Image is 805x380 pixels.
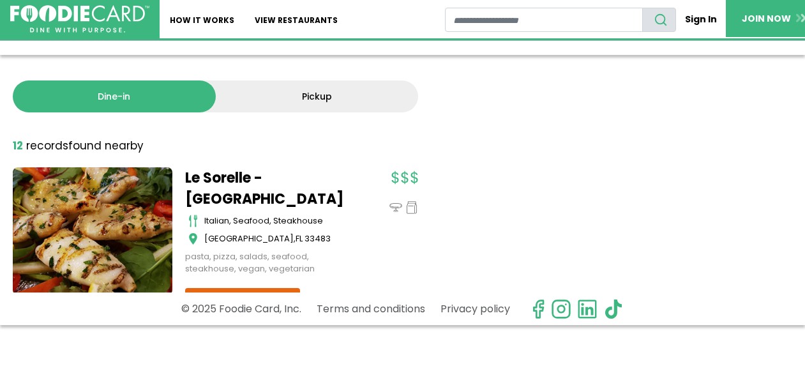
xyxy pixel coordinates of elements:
a: Terms and conditions [317,298,425,320]
strong: 12 [13,138,23,153]
button: search [642,8,676,32]
span: FL [296,232,303,245]
img: pickup_icon.svg [405,201,418,214]
a: Dine-in [13,80,216,112]
div: , [204,232,345,245]
a: Le Sorelle - [GEOGRAPHIC_DATA] [185,167,345,209]
span: records [26,138,68,153]
input: restaurant search [445,8,642,32]
img: map_icon.svg [188,232,198,245]
div: italian, seafood, steakhouse [204,215,345,227]
div: pasta, pizza, salads, seafood, steakhouse, vegan, vegetarian [185,250,345,275]
svg: check us out on facebook [528,299,548,319]
a: Privacy policy [440,298,510,320]
img: cutlery_icon.svg [188,215,198,227]
img: dinein_icon.svg [389,201,402,214]
img: linkedin.svg [577,299,598,319]
p: © 2025 Foodie Card, Inc. [181,298,301,320]
div: found nearby [13,138,144,155]
span: [GEOGRAPHIC_DATA] [204,232,294,245]
img: tiktok.svg [603,299,624,319]
img: FoodieCard; Eat, Drink, Save, Donate [10,5,149,33]
a: Sign In [676,8,726,31]
a: View Restaurant [185,288,300,314]
a: Pickup [216,80,419,112]
span: 33483 [305,232,331,245]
